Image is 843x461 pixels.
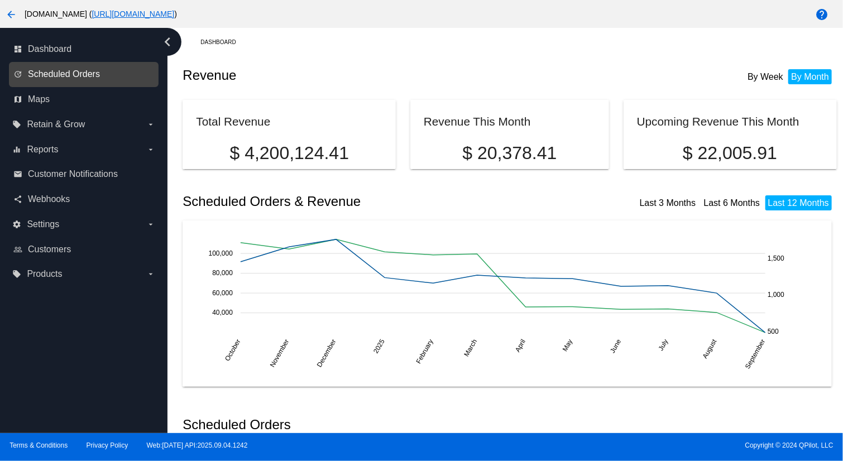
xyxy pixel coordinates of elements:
text: 80,000 [213,269,233,277]
a: [URL][DOMAIN_NAME] [92,9,174,18]
i: arrow_drop_down [146,220,155,229]
text: November [269,338,291,368]
mat-icon: arrow_back [4,8,18,21]
text: September [744,338,767,370]
i: email [13,170,22,179]
text: 500 [768,327,779,335]
i: share [13,195,22,204]
h2: Scheduled Orders & Revenue [183,194,510,209]
span: Copyright © 2024 QPilot, LLC [431,441,834,449]
i: arrow_drop_down [146,270,155,278]
a: Last 12 Months [768,198,829,208]
text: 60,000 [213,289,233,297]
a: share Webhooks [13,190,155,208]
a: map Maps [13,90,155,108]
a: email Customer Notifications [13,165,155,183]
mat-icon: help [816,8,829,21]
a: people_outline Customers [13,241,155,258]
span: Products [27,269,62,279]
text: 1,000 [768,291,784,299]
i: chevron_left [159,33,176,51]
text: 1,500 [768,254,784,262]
i: map [13,95,22,104]
i: local_offer [12,270,21,278]
i: settings [12,220,21,229]
span: Customers [28,244,71,254]
text: 100,000 [209,249,233,257]
text: April [514,338,528,353]
text: May [561,338,574,353]
text: December [315,338,338,368]
text: 2025 [372,338,387,354]
i: equalizer [12,145,21,154]
a: Web:[DATE] API:2025.09.04.1242 [147,441,248,449]
span: Settings [27,219,59,229]
span: Customer Notifications [28,169,118,179]
span: Maps [28,94,50,104]
h2: Upcoming Revenue This Month [637,115,799,128]
li: By Week [745,69,786,84]
h2: Revenue [183,68,510,83]
a: update Scheduled Orders [13,65,155,83]
h2: Total Revenue [196,115,270,128]
li: By Month [788,69,832,84]
a: Dashboard [200,33,246,51]
span: [DOMAIN_NAME] ( ) [25,9,177,18]
span: Webhooks [28,194,70,204]
text: July [657,338,670,352]
text: March [463,338,479,358]
p: $ 20,378.41 [424,143,596,164]
a: Last 3 Months [640,198,696,208]
h2: Revenue This Month [424,115,531,128]
span: Dashboard [28,44,71,54]
i: dashboard [13,45,22,54]
text: October [224,338,242,362]
i: update [13,70,22,79]
span: Reports [27,145,58,155]
p: $ 4,200,124.41 [196,143,382,164]
a: dashboard Dashboard [13,40,155,58]
span: Retain & Grow [27,119,85,129]
i: local_offer [12,120,21,129]
i: people_outline [13,245,22,254]
i: arrow_drop_down [146,145,155,154]
text: August [701,338,719,360]
a: Privacy Policy [87,441,128,449]
text: 40,000 [213,309,233,316]
text: February [415,338,435,365]
a: Last 6 Months [704,198,760,208]
h2: Scheduled Orders [183,417,510,433]
p: $ 22,005.91 [637,143,823,164]
span: Scheduled Orders [28,69,100,79]
i: arrow_drop_down [146,120,155,129]
text: June [609,338,623,354]
a: Terms & Conditions [9,441,68,449]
